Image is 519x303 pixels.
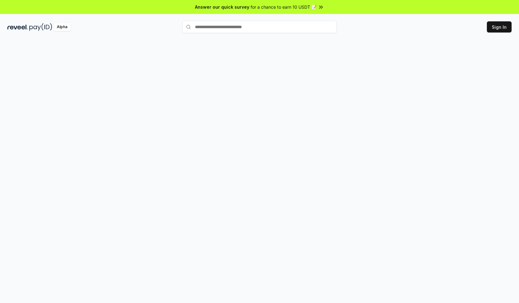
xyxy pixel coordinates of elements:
[29,23,52,31] img: pay_id
[487,21,512,32] button: Sign In
[53,23,71,31] div: Alpha
[195,4,249,10] span: Answer our quick survey
[251,4,317,10] span: for a chance to earn 10 USDT 📝
[7,23,28,31] img: reveel_dark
